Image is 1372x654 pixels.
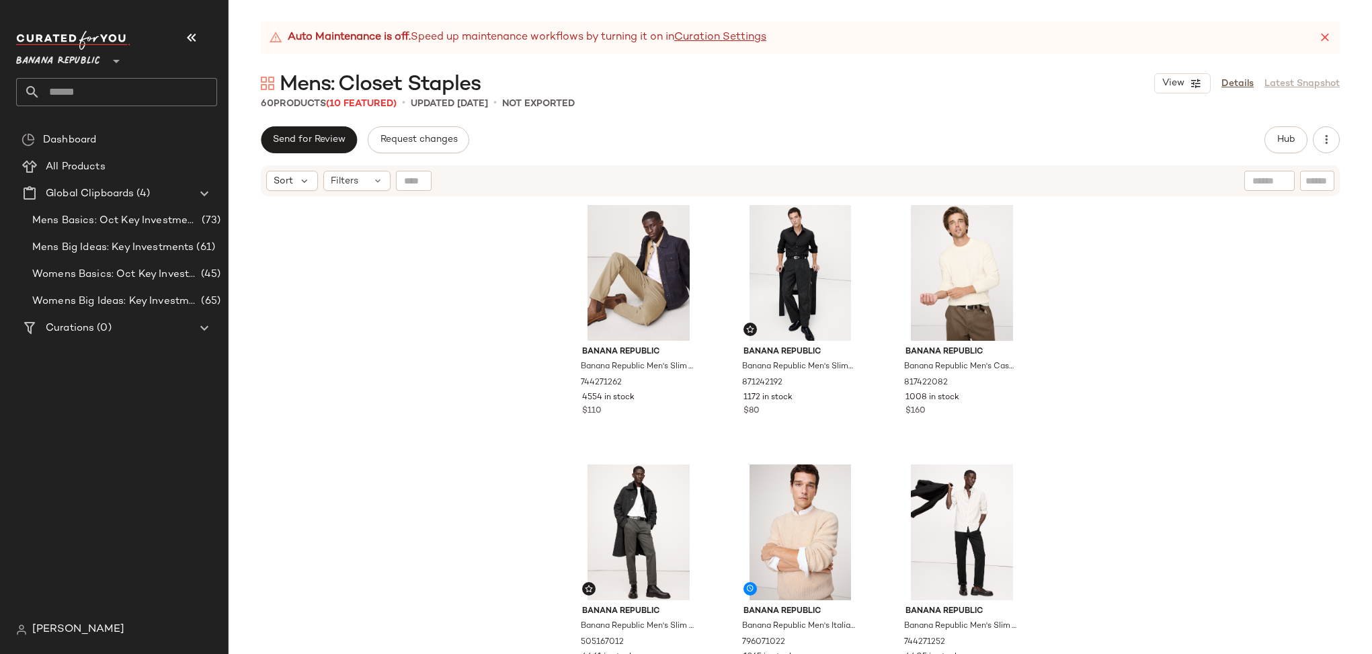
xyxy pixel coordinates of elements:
[261,126,357,153] button: Send for Review
[581,637,624,649] span: 505167012
[905,392,959,404] span: 1008 in stock
[904,377,948,389] span: 817422082
[199,213,220,229] span: (73)
[22,133,35,147] img: svg%3e
[46,186,134,202] span: Global Clipboards
[326,99,397,109] span: (10 Featured)
[32,294,198,309] span: Womens Big Ideas: Key Investments
[493,95,497,112] span: •
[411,97,488,111] p: updated [DATE]
[32,240,194,255] span: Mens Big Ideas: Key Investments
[261,99,274,109] span: 60
[331,174,358,188] span: Filters
[733,464,868,600] img: cn60580465.jpg
[274,174,293,188] span: Sort
[581,620,694,632] span: Banana Republic Men's Slim Rapid Movement Chino Pant Anthracite Gray Size 33W 30L
[904,361,1018,373] span: Banana Republic Men's Cashmere Crew-Neck Sweater Ivory Size XS
[674,30,766,46] a: Curation Settings
[904,620,1018,632] span: Banana Republic Men's Slim Traveler Pant Black Size 30W 30L
[743,346,857,358] span: Banana Republic
[905,405,926,417] span: $160
[746,325,754,333] img: svg%3e
[585,585,593,593] img: svg%3e
[1154,73,1211,93] button: View
[733,205,868,341] img: cn60586939.jpg
[905,346,1019,358] span: Banana Republic
[16,31,130,50] img: cfy_white_logo.C9jOOHJF.svg
[895,464,1030,600] img: cn59110257.jpg
[194,240,215,255] span: (61)
[582,606,696,618] span: Banana Republic
[743,392,793,404] span: 1172 in stock
[1264,126,1307,153] button: Hub
[905,606,1019,618] span: Banana Republic
[582,346,696,358] span: Banana Republic
[46,321,94,336] span: Curations
[32,213,199,229] span: Mens Basics: Oct Key Investments
[46,159,106,175] span: All Products
[742,637,785,649] span: 796071022
[402,95,405,112] span: •
[571,205,707,341] img: cn60218028.jpg
[742,377,782,389] span: 871242192
[379,134,457,145] span: Request changes
[272,134,346,145] span: Send for Review
[895,205,1030,341] img: cn59848071.jpg
[1162,78,1184,89] span: View
[32,622,124,638] span: [PERSON_NAME]
[742,361,856,373] span: Banana Republic Men's Slim-Fit Wrinkle-Resistant Dress Shirt Black Size S
[32,267,198,282] span: Womens Basics: Oct Key Investments
[94,321,111,336] span: (0)
[1221,77,1254,91] a: Details
[502,97,575,111] p: Not Exported
[581,361,694,373] span: Banana Republic Men's Slim Traveler Pant Khaki Beige Size 31W 32L
[582,392,635,404] span: 4554 in stock
[904,637,945,649] span: 744271252
[743,606,857,618] span: Banana Republic
[288,30,411,46] strong: Auto Maintenance is off.
[43,132,96,148] span: Dashboard
[16,46,100,70] span: Banana Republic
[198,294,220,309] span: (65)
[368,126,469,153] button: Request changes
[261,77,274,90] img: svg%3e
[582,405,602,417] span: $110
[571,464,707,600] img: cn56857909.jpg
[16,624,27,635] img: svg%3e
[134,186,149,202] span: (4)
[261,97,397,111] div: Products
[743,405,760,417] span: $80
[280,71,481,98] span: Mens: Closet Staples
[198,267,220,282] span: (45)
[1277,134,1295,145] span: Hub
[742,620,856,632] span: Banana Republic Men's Italian Merino-Cashmere Waffle-Knit Sweater Oatmeal Size S
[269,30,766,46] div: Speed up maintenance workflows by turning it on in
[581,377,622,389] span: 744271262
